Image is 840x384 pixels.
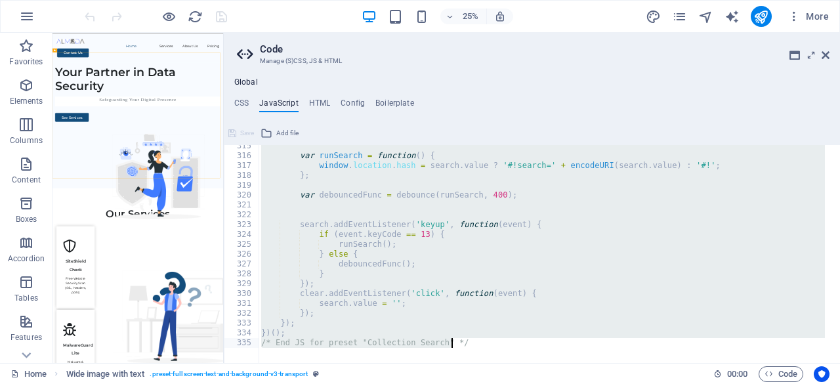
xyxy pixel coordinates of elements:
[494,11,506,22] i: On resize automatically adjust zoom level to fit chosen device.
[10,96,43,106] p: Elements
[224,328,260,338] div: 334
[9,56,43,67] p: Favorites
[12,175,41,185] p: Content
[736,369,738,379] span: :
[260,55,803,67] h3: Manage (S)CSS, JS & HTML
[460,9,481,24] h6: 25%
[224,338,260,348] div: 335
[341,98,365,113] h4: Config
[224,171,260,181] div: 318
[224,289,260,299] div: 330
[224,161,260,171] div: 317
[765,366,797,382] span: Code
[259,98,298,113] h4: JavaScript
[313,370,319,377] i: This element is a customizable preset
[727,366,747,382] span: 00 00
[224,220,260,230] div: 323
[150,366,308,382] span: . preset-fullscreen-text-and-background-v3-transport
[10,253,672,275] h3: Safeguarding Your Digital Presence
[234,77,258,88] h4: Global
[8,253,45,264] p: Accordion
[224,249,260,259] div: 326
[224,299,260,309] div: 331
[224,230,260,240] div: 324
[10,366,47,382] a: Click to cancel selection. Double-click to open Pages
[224,210,260,220] div: 322
[66,366,320,382] nav: breadcrumb
[440,9,487,24] button: 25%
[224,269,260,279] div: 328
[224,318,260,328] div: 333
[16,214,37,224] p: Boxes
[646,9,661,24] button: design
[224,240,260,249] div: 325
[66,366,145,382] span: Click to select. Double-click to edit
[224,279,260,289] div: 329
[276,125,299,141] span: Add file
[672,9,687,24] i: Pages (Ctrl+Alt+S)
[259,125,301,141] button: Add file
[188,9,203,24] i: Reload page
[224,200,260,210] div: 321
[724,9,740,24] button: text_generator
[672,9,688,24] button: pages
[759,366,803,382] button: Code
[787,10,829,23] span: More
[698,9,713,24] i: Navigator
[14,293,38,303] p: Tables
[375,98,414,113] h4: Boilerplate
[161,9,177,24] button: Click here to leave preview mode and continue editing
[187,9,203,24] button: reload
[646,9,661,24] i: Design (Ctrl+Alt+Y)
[724,9,740,24] i: AI Writer
[782,6,834,27] button: More
[234,98,249,113] h4: CSS
[224,259,260,269] div: 327
[10,332,42,343] p: Features
[260,43,829,55] h2: Code
[224,309,260,318] div: 332
[814,366,829,382] button: Usercentrics
[224,141,260,151] div: 315
[698,9,714,24] button: navigator
[753,9,768,24] i: Publish
[224,181,260,190] div: 319
[713,366,748,382] h6: Session time
[224,190,260,200] div: 320
[751,6,772,27] button: publish
[224,151,260,161] div: 316
[10,135,43,146] p: Columns
[309,98,331,113] h4: HTML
